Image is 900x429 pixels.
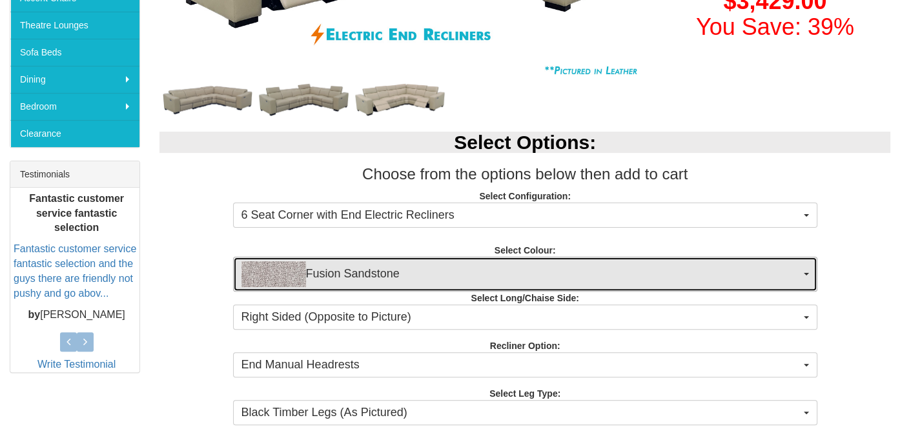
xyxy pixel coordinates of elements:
strong: Select Leg Type: [489,388,560,399]
span: 6 Seat Corner with End Electric Recliners [241,207,801,224]
b: Select Options: [454,132,596,153]
a: Fantastic customer service fantastic selection and the guys there are friendly not pushy and go a... [14,243,136,299]
a: Clearance [10,120,139,147]
a: Write Testimonial [37,359,116,370]
button: End Manual Headrests [233,352,817,378]
button: Black Timber Legs (As Pictured) [233,400,817,426]
a: Bedroom [10,93,139,120]
a: Sofa Beds [10,39,139,66]
p: [PERSON_NAME] [14,307,139,322]
strong: Recliner Option: [490,341,560,351]
strong: Select Configuration: [479,191,571,201]
a: Theatre Lounges [10,12,139,39]
button: Right Sided (Opposite to Picture) [233,304,817,330]
span: End Manual Headrests [241,357,801,374]
span: Fusion Sandstone [241,261,801,287]
font: You Save: 39% [696,14,854,40]
strong: Select Long/Chaise Side: [471,293,579,303]
a: Dining [10,66,139,93]
div: Testimonials [10,161,139,188]
span: Black Timber Legs (As Pictured) [241,404,801,421]
span: Right Sided (Opposite to Picture) [241,309,801,326]
button: 6 Seat Corner with End Electric Recliners [233,203,817,228]
b: Fantastic customer service fantastic selection [29,192,124,233]
h3: Choose from the options below then add to cart [159,166,890,183]
button: Fusion SandstoneFusion Sandstone [233,257,817,292]
b: by [28,308,41,319]
strong: Select Colour: [495,245,556,255]
img: Fusion Sandstone [241,261,306,287]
